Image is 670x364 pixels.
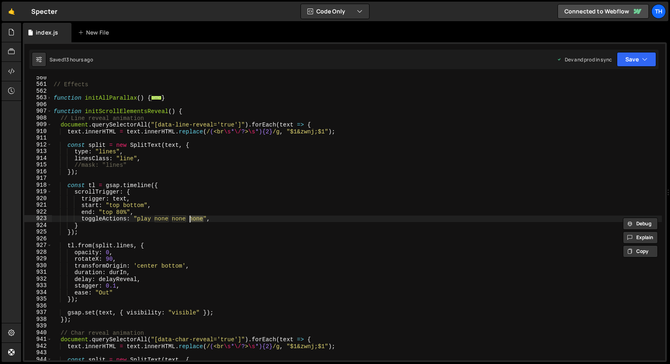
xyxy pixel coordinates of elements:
div: 943 [24,349,52,356]
div: 911 [24,135,52,142]
div: 916 [24,168,52,175]
div: 926 [24,235,52,242]
button: Debug [623,218,658,230]
div: 561 [24,81,52,88]
div: 910 [24,128,52,135]
button: Explain [623,231,658,244]
span: ... [151,96,162,100]
a: Th [651,4,666,19]
div: 939 [24,323,52,329]
div: 923 [24,215,52,222]
div: 914 [24,155,52,162]
div: Dev and prod in sync [557,56,612,63]
div: 921 [24,202,52,209]
div: 908 [24,115,52,122]
div: New File [78,28,112,37]
div: 933 [24,282,52,289]
a: Connected to Webflow [558,4,649,19]
div: 913 [24,148,52,155]
div: 915 [24,161,52,168]
div: 936 [24,303,52,310]
div: 937 [24,309,52,316]
div: 922 [24,209,52,216]
div: 929 [24,255,52,262]
div: 563 [24,94,52,101]
div: 924 [24,222,52,229]
div: Saved [50,56,93,63]
div: 944 [24,356,52,363]
div: Specter [31,7,57,16]
div: 931 [24,269,52,276]
button: Code Only [301,4,369,19]
button: Save [617,52,656,67]
div: 906 [24,101,52,108]
div: 560 [24,74,52,81]
div: 917 [24,175,52,182]
div: 912 [24,142,52,148]
div: 13 hours ago [64,56,93,63]
div: 920 [24,195,52,202]
div: 928 [24,249,52,256]
div: 935 [24,296,52,303]
div: 562 [24,88,52,95]
div: 930 [24,262,52,269]
div: 919 [24,188,52,195]
div: 941 [24,336,52,343]
div: 925 [24,229,52,235]
div: 938 [24,316,52,323]
div: 927 [24,242,52,249]
button: Copy [623,245,658,257]
div: 932 [24,276,52,283]
div: 934 [24,289,52,296]
div: 907 [24,108,52,115]
div: index.js [36,28,58,37]
div: 918 [24,182,52,189]
div: 942 [24,343,52,350]
div: 909 [24,121,52,128]
div: 940 [24,329,52,336]
a: 🤙 [2,2,22,21]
